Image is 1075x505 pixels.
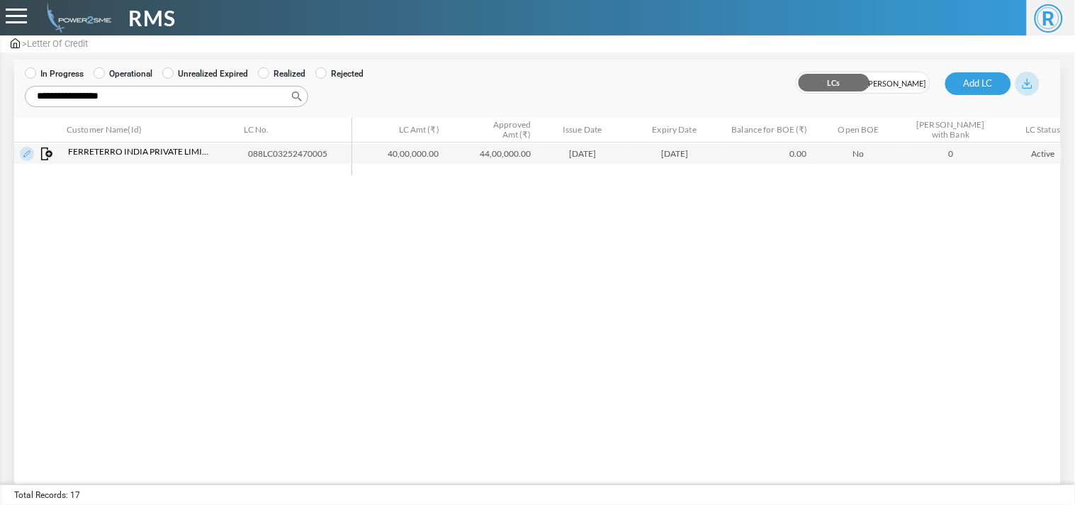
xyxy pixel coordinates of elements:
[94,67,152,80] label: Operational
[629,143,721,164] td: [DATE]
[14,489,80,501] span: Total Records: 17
[905,118,997,143] th: BOEs with Bank: activate to sort column ascending
[242,143,358,164] td: 088LC03252470005
[629,118,721,143] th: Expiry Date: activate to sort column ascending
[14,118,62,143] th: &nbsp;: activate to sort column descending
[62,118,239,143] th: Customer Name(Id): activate to sort column ascending
[1035,4,1063,33] span: R
[352,143,444,164] td: 40,00,000.00
[315,67,364,80] label: Rejected
[41,4,111,33] img: admin
[20,147,34,161] img: Edit LC
[25,86,308,107] input: Search:
[945,72,1011,95] button: Add LC
[813,143,905,164] td: No
[239,118,352,143] th: LC No.: activate to sort column ascending
[11,38,20,48] img: admin
[536,143,629,164] td: [DATE]
[162,67,248,80] label: Unrealized Expired
[41,148,54,160] img: Map Invoice
[813,118,905,143] th: Open BOE: activate to sort column ascending
[352,118,444,143] th: LC Amt (₹): activate to sort column ascending
[797,72,863,94] span: LCs
[1023,79,1032,89] img: download_blue.svg
[258,67,305,80] label: Realized
[905,143,997,164] td: 0
[27,38,88,49] span: Letter Of Credit
[536,118,629,143] th: Issue Date: activate to sort column ascending
[721,143,813,164] td: 0.00
[25,67,84,80] label: In Progress
[721,118,813,143] th: Balance for BOE (₹): activate to sort column ascending
[444,143,536,164] td: 44,00,000.00
[444,118,536,143] th: Approved Amt (₹) : activate to sort column ascending
[863,72,930,94] span: [PERSON_NAME]
[129,2,176,34] span: RMS
[68,145,210,158] span: Ferreterro India Private Limited (ACC0005516)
